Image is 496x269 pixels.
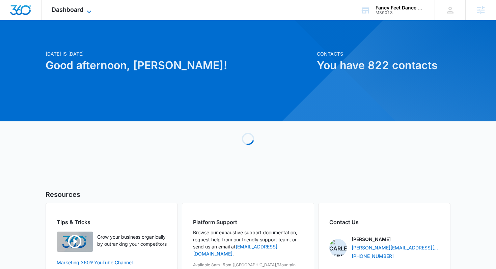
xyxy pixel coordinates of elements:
[376,5,425,10] div: account name
[52,6,83,13] span: Dashboard
[376,10,425,15] div: account id
[57,218,167,226] h2: Tips & Tricks
[46,50,313,57] p: [DATE] is [DATE]
[57,232,93,252] img: Quick Overview Video
[352,236,391,243] p: [PERSON_NAME]
[97,233,167,247] p: Grow your business organically by outranking your competitors
[46,57,313,73] h1: Good afternoon, [PERSON_NAME]!
[193,229,303,257] p: Browse our exhaustive support documentation, request help from our friendly support team, or send...
[352,252,394,260] a: [PHONE_NUMBER]
[329,218,439,226] h2: Contact Us
[193,218,303,226] h2: Platform Support
[46,189,450,200] h5: Resources
[317,50,450,57] p: Contacts
[352,244,439,251] a: [PERSON_NAME][EMAIL_ADDRESS][PERSON_NAME][DOMAIN_NAME]
[57,259,167,266] a: Marketing 360® YouTube Channel
[329,239,347,257] img: Carlee Heinmiller
[317,57,450,73] h1: You have 822 contacts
